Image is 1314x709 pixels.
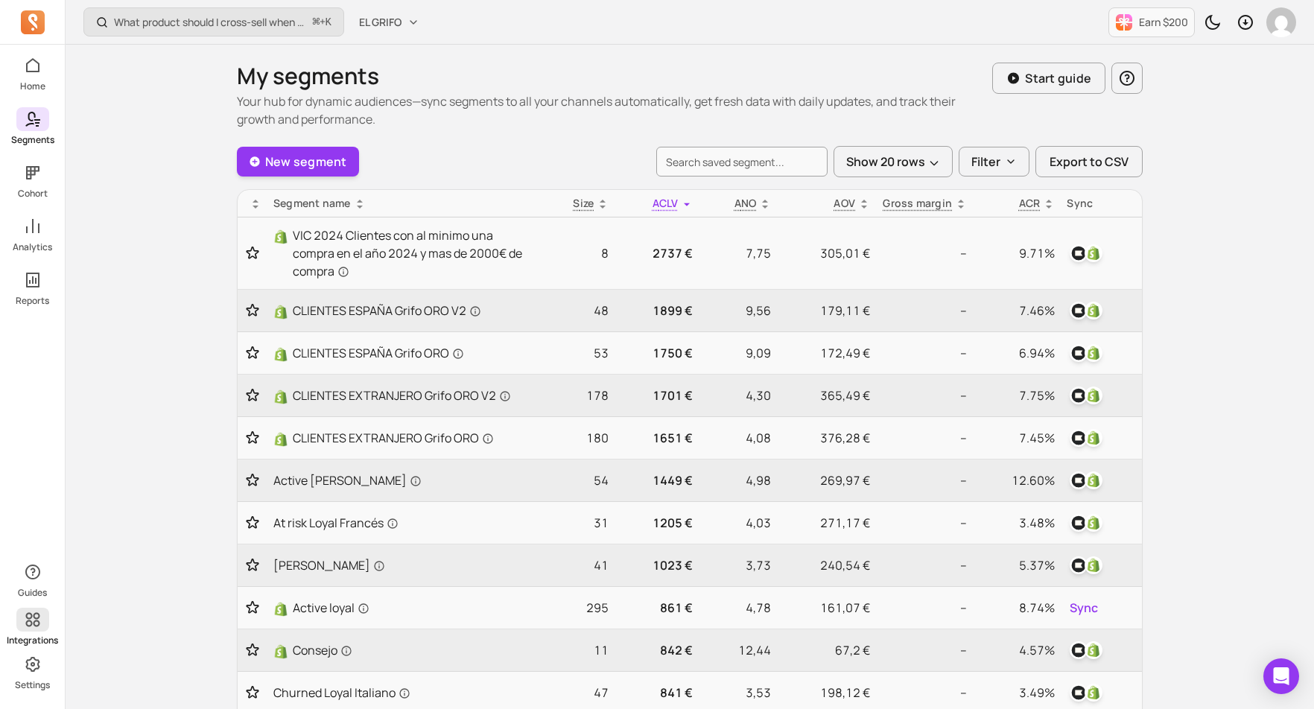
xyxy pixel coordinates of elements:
[1085,429,1102,447] img: shopify_customer_tag
[273,556,385,574] span: [PERSON_NAME]
[705,244,771,262] p: 7,75
[273,514,399,532] span: At risk Loyal Francés
[882,302,967,319] p: --
[1266,7,1296,37] img: avatar
[1139,15,1188,30] p: Earn $200
[273,644,288,659] img: Shopify
[545,302,609,319] p: 48
[705,302,771,319] p: 9,56
[293,226,533,280] span: VIC 2024 Clientes con al minimo una compra en el año 2024 y mas de 2000€ de compra
[13,241,52,253] p: Analytics
[783,684,870,702] p: 198,12 €
[705,599,771,617] p: 4,78
[783,244,870,262] p: 305,01 €
[882,684,967,702] p: --
[273,641,533,659] a: ShopifyConsejo
[1050,153,1129,171] span: Export to CSV
[979,514,1055,532] p: 3.48%
[83,7,344,36] button: What product should I cross-sell when a customer purchases a product?⌘+K
[244,388,261,403] button: Toggle favorite
[15,679,50,691] p: Settings
[273,471,422,489] span: Active [PERSON_NAME]
[620,302,693,319] p: 1899 €
[1070,599,1098,617] span: Sync
[979,387,1055,404] p: 7.75%
[783,302,870,319] p: 179,11 €
[1085,387,1102,404] img: shopify_customer_tag
[237,92,992,128] p: Your hub for dynamic audiences—sync segments to all your channels automatically, get fresh data w...
[1067,299,1105,322] button: klaviyoshopify_customer_tag
[545,514,609,532] p: 31
[1085,244,1102,262] img: shopify_customer_tag
[1085,344,1102,362] img: shopify_customer_tag
[734,196,757,210] span: ANO
[1070,429,1088,447] img: klaviyo
[573,196,594,210] span: Size
[545,387,609,404] p: 178
[882,344,967,362] p: --
[273,229,288,244] img: Shopify
[16,295,49,307] p: Reports
[273,390,288,404] img: Shopify
[620,471,693,489] p: 1449 €
[620,556,693,574] p: 1023 €
[620,514,693,532] p: 1205 €
[114,15,307,30] p: What product should I cross-sell when a customer purchases a product?
[273,599,533,617] a: ShopifyActive loyal
[979,471,1055,489] p: 12.60%
[1070,684,1088,702] img: klaviyo
[273,432,288,447] img: Shopify
[293,599,369,617] span: Active loyal
[273,429,533,447] a: ShopifyCLIENTES EXTRANJERO Grifo ORO
[783,429,870,447] p: 376,28 €
[620,429,693,447] p: 1651 €
[545,599,609,617] p: 295
[1070,344,1088,362] img: klaviyo
[1070,471,1088,489] img: klaviyo
[545,244,609,262] p: 8
[20,80,45,92] p: Home
[545,429,609,447] p: 180
[273,226,533,280] a: ShopifyVIC 2024 Clientes con al minimo una compra en el año 2024 y mas de 2000€ de compra
[1070,302,1088,319] img: klaviyo
[620,387,693,404] p: 1701 €
[273,602,288,617] img: Shopify
[1070,556,1088,574] img: klaviyo
[237,147,359,177] a: New segment
[1085,684,1102,702] img: shopify_customer_tag
[979,344,1055,362] p: 6.94%
[1067,596,1101,620] button: Sync
[882,556,967,574] p: --
[273,344,533,362] a: ShopifyCLIENTES ESPAÑA Grifo ORO
[545,471,609,489] p: 54
[273,471,533,489] a: Active [PERSON_NAME]
[350,9,428,36] button: EL GRIFO
[620,344,693,362] p: 1750 €
[545,641,609,659] p: 11
[1198,7,1228,37] button: Toggle dark mode
[293,429,494,447] span: CLIENTES EXTRANJERO Grifo ORO
[244,346,261,360] button: Toggle favorite
[979,429,1055,447] p: 7.45%
[11,134,54,146] p: Segments
[359,15,401,30] span: EL GRIFO
[1085,302,1102,319] img: shopify_customer_tag
[705,471,771,489] p: 4,98
[992,63,1105,94] button: Start guide
[273,196,533,211] div: Segment name
[705,641,771,659] p: 12,44
[244,558,261,573] button: Toggle favorite
[1263,658,1299,694] div: Open Intercom Messenger
[783,344,870,362] p: 172,49 €
[1067,426,1105,450] button: klaviyoshopify_customer_tag
[7,635,58,646] p: Integrations
[1067,681,1105,705] button: klaviyoshopify_customer_tag
[882,387,967,404] p: --
[273,514,533,532] a: At risk Loyal Francés
[326,16,331,28] kbd: K
[1067,241,1105,265] button: klaviyoshopify_customer_tag
[1019,196,1041,211] p: ACR
[1070,244,1088,262] img: klaviyo
[244,246,261,261] button: Toggle favorite
[979,641,1055,659] p: 4.57%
